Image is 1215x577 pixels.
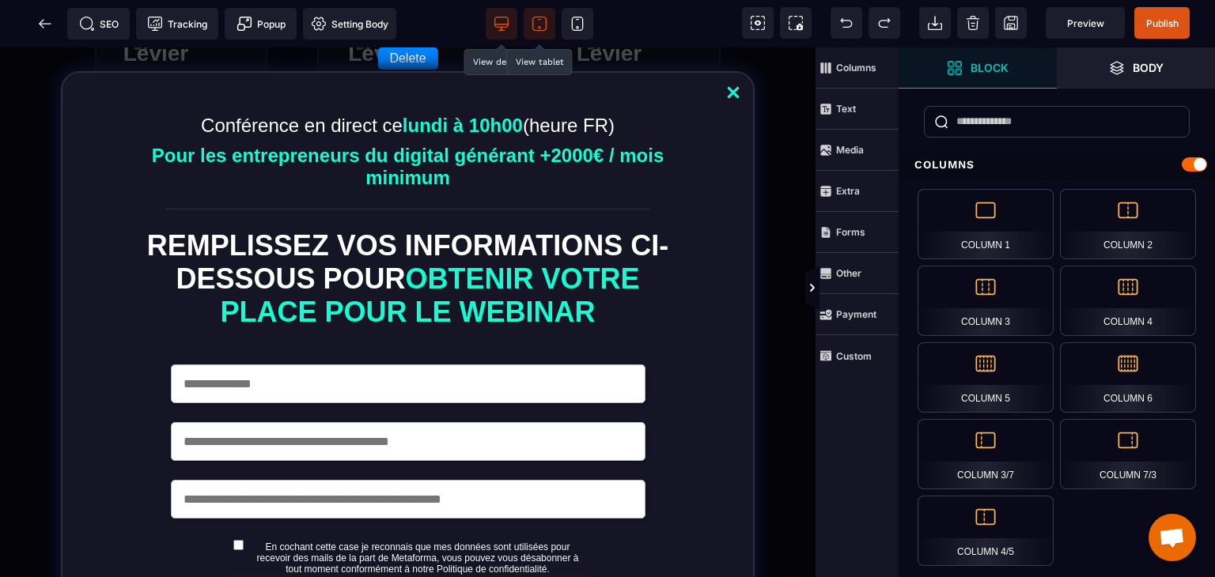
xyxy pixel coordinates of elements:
span: Clear [957,7,989,39]
div: Column 2 [1060,189,1196,259]
span: View mobile [562,8,593,40]
span: Tracking [147,16,207,32]
div: Column 5 [918,342,1054,413]
span: Open Import Webpage [919,7,951,39]
span: Payment [816,294,899,335]
strong: Extra [836,185,860,197]
span: Seo meta data [67,8,130,40]
span: SEO [79,16,119,32]
span: Publish [1146,17,1179,29]
span: Back [29,8,61,40]
b: Pour les entrepreneurs du digital générant +2000€ / mois minimum [152,97,669,141]
span: Preview [1046,7,1125,39]
span: Create Alert Modal [225,8,297,40]
span: Custom Block [816,335,899,376]
span: Extra [816,171,899,212]
strong: Payment [836,308,876,320]
div: Mở cuộc trò chuyện [1149,514,1196,561]
span: Text [816,89,899,130]
div: Column 4/5 [918,496,1054,566]
span: Undo [831,7,862,39]
div: Column 3/7 [918,419,1054,489]
span: Tracking code [136,8,218,40]
div: Column 4 [1060,266,1196,336]
span: Other [816,253,899,294]
span: Open Blocks [899,47,1057,89]
strong: Custom [836,350,872,362]
span: Media [816,130,899,171]
span: Favicon [303,8,396,40]
span: Screenshot [780,7,812,39]
strong: Columns [836,62,876,74]
span: Forms [816,212,899,253]
div: Column 3 [918,266,1054,336]
span: Redo [869,7,900,39]
b: OBTENIR VOTRE PLACE POUR LE WEBINAR [220,215,647,281]
strong: Text [836,103,856,115]
a: Close [717,29,749,64]
b: REMPLISSEZ VOS INFORMATIONS CI-DESSOUS POUR [147,182,668,247]
span: Preview [1067,17,1104,29]
span: View components [742,7,774,39]
span: Popup [237,16,286,32]
b: lundi à 10h00 [403,67,523,89]
strong: Body [1133,62,1164,74]
span: View desktop [486,8,517,40]
label: En cochant cette case je reconnais que mes données sont utilisées pour recevoir des mails de la p... [250,494,585,527]
span: View tablet [524,8,555,40]
span: Toggle Views [899,265,914,312]
div: Column 7/3 [1060,419,1196,489]
text: Conférence en direct ce (heure FR) [138,63,676,93]
span: Save [1134,7,1190,39]
span: Save [995,7,1027,39]
span: Columns [816,47,899,89]
span: Setting Body [311,16,388,32]
span: Open Layers [1057,47,1215,89]
div: Column 1 [918,189,1054,259]
div: Columns [899,150,1215,179]
strong: Media [836,144,864,156]
div: Column 6 [1060,342,1196,413]
strong: Block [971,62,1009,74]
strong: Other [836,267,861,279]
strong: Forms [836,226,865,238]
